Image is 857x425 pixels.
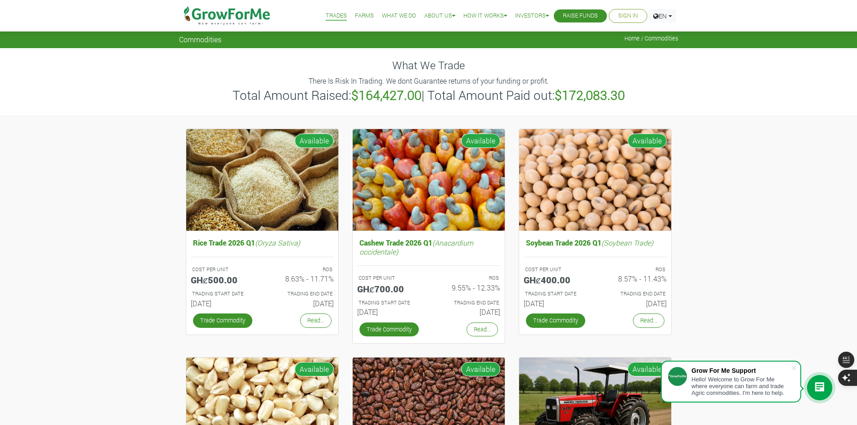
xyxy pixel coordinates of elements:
span: Commodities [179,35,221,44]
a: Farms [355,11,374,21]
div: Hello! Welcome to Grow For Me where everyone can farm and trade Agric commodities. I'm here to help. [691,376,791,396]
h6: [DATE] [269,299,334,308]
h5: Rice Trade 2026 Q1 [191,236,334,249]
a: Read... [633,313,664,327]
b: $164,427.00 [351,87,422,103]
h6: [DATE] [191,299,256,308]
a: Read... [467,322,498,336]
h6: 8.63% - 11.71% [269,274,334,283]
i: (Oryza Sativa) [255,238,300,247]
p: ROS [603,266,665,273]
a: Cashew Trade 2026 Q1(Anacardium occidentale) COST PER UNIT GHȼ700.00 ROS 9.55% - 12.33% TRADING S... [357,236,500,320]
a: Trade Commodity [526,313,585,327]
a: Soybean Trade 2026 Q1(Soybean Trade) COST PER UNIT GHȼ400.00 ROS 8.57% - 11.43% TRADING START DAT... [524,236,667,311]
i: (Anacardium occidentale) [359,238,473,256]
a: About Us [424,11,455,21]
p: ROS [270,266,332,273]
i: (Soybean Trade) [601,238,653,247]
div: Grow For Me Support [691,367,791,374]
h6: [DATE] [357,308,422,316]
span: Available [461,362,500,376]
span: Available [628,362,667,376]
span: Available [628,134,667,148]
span: Available [295,134,334,148]
h5: GHȼ700.00 [357,283,422,294]
p: COST PER UNIT [192,266,254,273]
a: Investors [515,11,549,21]
h5: GHȼ400.00 [524,274,588,285]
p: Estimated Trading Start Date [192,290,254,298]
p: There Is Risk In Trading. We dont Guarantee returns of your funding or profit. [180,76,677,86]
b: $172,083.30 [555,87,625,103]
h4: What We Trade [179,59,678,72]
span: Home / Commodities [624,35,678,42]
p: ROS [437,274,499,282]
p: COST PER UNIT [359,274,421,282]
h6: [DATE] [524,299,588,308]
a: Rice Trade 2026 Q1(Oryza Sativa) COST PER UNIT GHȼ500.00 ROS 8.63% - 11.71% TRADING START DATE [D... [191,236,334,311]
a: What We Do [382,11,416,21]
h6: 9.55% - 12.33% [435,283,500,292]
h6: [DATE] [602,299,667,308]
span: Available [295,362,334,376]
p: Estimated Trading End Date [270,290,332,298]
h5: GHȼ500.00 [191,274,256,285]
p: Estimated Trading End Date [437,299,499,307]
h6: [DATE] [435,308,500,316]
a: Trade Commodity [193,313,252,327]
a: Trades [326,11,347,21]
h6: 8.57% - 11.43% [602,274,667,283]
h5: Soybean Trade 2026 Q1 [524,236,667,249]
img: growforme image [353,129,505,231]
a: Raise Funds [563,11,598,21]
p: Estimated Trading Start Date [359,299,421,307]
img: growforme image [186,129,338,231]
p: Estimated Trading End Date [603,290,665,298]
p: COST PER UNIT [525,266,587,273]
h3: Total Amount Raised: | Total Amount Paid out: [180,88,677,103]
img: growforme image [519,129,671,231]
a: How it Works [463,11,507,21]
p: Estimated Trading Start Date [525,290,587,298]
a: Read... [300,313,332,327]
a: EN [649,9,676,23]
a: Trade Commodity [359,322,419,336]
a: Sign In [618,11,638,21]
span: Available [461,134,500,148]
h5: Cashew Trade 2026 Q1 [357,236,500,258]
